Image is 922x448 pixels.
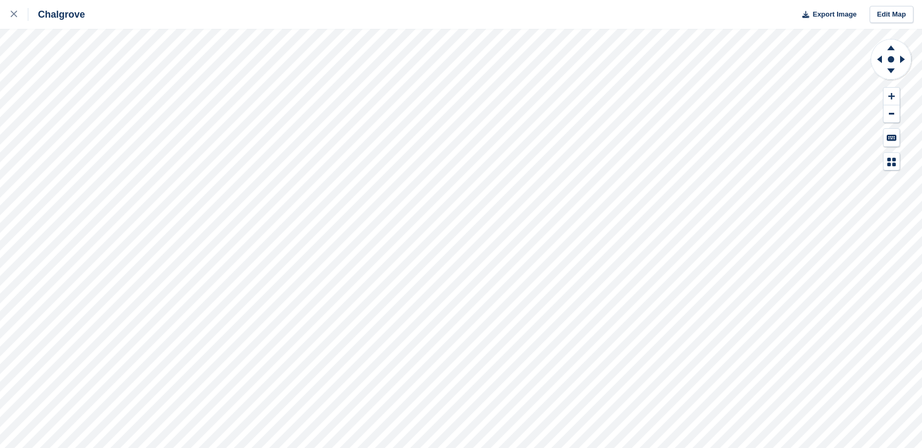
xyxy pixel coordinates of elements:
[870,6,913,24] a: Edit Map
[884,129,900,146] button: Keyboard Shortcuts
[884,105,900,123] button: Zoom Out
[812,9,856,20] span: Export Image
[884,153,900,171] button: Map Legend
[796,6,857,24] button: Export Image
[28,8,85,21] div: Chalgrove
[884,88,900,105] button: Zoom In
